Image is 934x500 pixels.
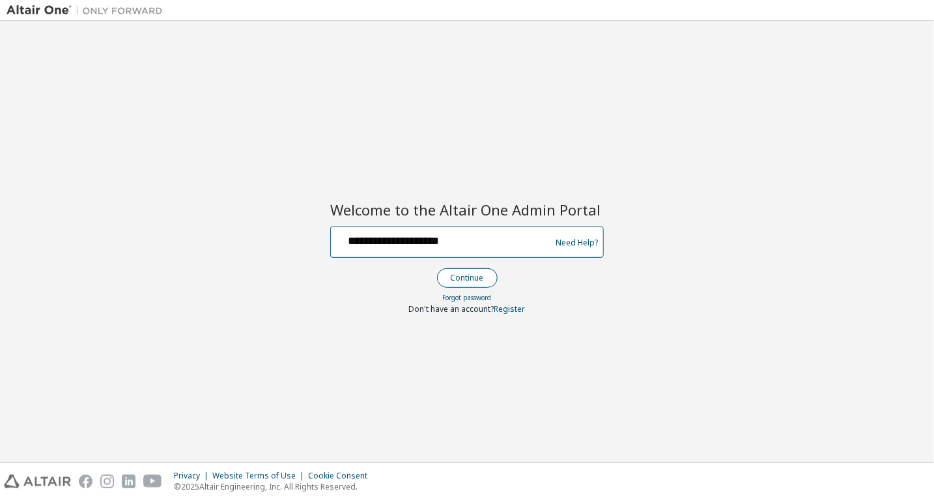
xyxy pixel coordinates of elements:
img: Altair One [7,4,169,17]
img: altair_logo.svg [4,475,71,488]
button: Continue [437,268,498,288]
img: instagram.svg [100,475,114,488]
img: facebook.svg [79,475,92,488]
a: Need Help? [556,242,598,243]
div: Privacy [174,471,212,481]
a: Forgot password [443,293,492,302]
img: youtube.svg [143,475,162,488]
div: Cookie Consent [308,471,375,481]
div: Website Terms of Use [212,471,308,481]
p: © 2025 Altair Engineering, Inc. All Rights Reserved. [174,481,375,492]
span: Don't have an account? [409,303,494,314]
img: linkedin.svg [122,475,135,488]
h2: Welcome to the Altair One Admin Portal [330,201,604,219]
a: Register [494,303,526,314]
